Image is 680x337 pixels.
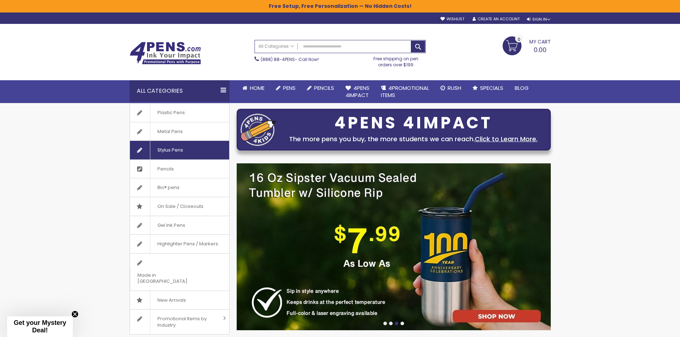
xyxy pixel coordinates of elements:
a: On Sale / Closeouts [130,197,229,216]
span: All Categories [258,44,294,49]
a: All Categories [255,40,298,52]
a: 0.00 0 [503,36,551,54]
button: Close teaser [71,311,79,318]
span: 0.00 [534,45,546,54]
a: (888) 88-4PENS [261,56,295,62]
span: Pens [283,84,296,92]
a: New Arrivals [130,291,229,310]
a: Promotional Items by Industry [130,310,229,334]
span: Gel Ink Pens [150,216,192,235]
div: Get your Mystery Deal!Close teaser [7,316,73,337]
div: All Categories [130,80,230,102]
a: Rush [435,80,467,96]
a: Stylus Pens [130,141,229,159]
span: Promotional Items by Industry [150,310,221,334]
span: 4Pens 4impact [346,84,369,99]
span: Plastic Pens [150,103,192,122]
span: - Call Now! [261,56,319,62]
span: Pencils [150,160,181,178]
span: Highlighter Pens / Markers [150,235,225,253]
a: Gel Ink Pens [130,216,229,235]
a: Blog [509,80,534,96]
a: Made in [GEOGRAPHIC_DATA] [130,254,229,291]
span: Stylus Pens [150,141,190,159]
a: Specials [467,80,509,96]
img: four_pen_logo.png [241,113,276,146]
div: The more pens you buy, the more students we can reach. [280,134,547,144]
img: /16-oz-the-sipster-vacuum-sealed-tumbler-with-silicone-rip.html [237,163,551,330]
div: Sign In [527,17,550,22]
span: Pencils [314,84,334,92]
div: Free shipping on pen orders over $199 [366,53,426,67]
span: Home [250,84,265,92]
img: 4Pens Custom Pens and Promotional Products [130,42,201,65]
a: Create an Account [473,16,520,22]
span: Rush [448,84,461,92]
a: Plastic Pens [130,103,229,122]
span: 0 [518,36,520,43]
a: Bic® pens [130,178,229,197]
a: Wishlist [440,16,464,22]
span: Get your Mystery Deal! [14,319,66,334]
a: 4PROMOTIONALITEMS [375,80,435,103]
span: Metal Pens [150,122,190,141]
a: Pencils [301,80,340,96]
span: New Arrivals [150,291,193,310]
span: On Sale / Closeouts [150,197,211,216]
a: 4Pens4impact [340,80,375,103]
span: 4PROMOTIONAL ITEMS [381,84,429,99]
a: Metal Pens [130,122,229,141]
a: Pencils [130,160,229,178]
span: Blog [515,84,529,92]
span: Bic® pens [150,178,187,197]
a: Click to Learn More. [475,134,538,143]
span: Specials [480,84,503,92]
div: 4PENS 4IMPACT [280,116,547,131]
a: Home [237,80,270,96]
a: Pens [270,80,301,96]
span: Made in [GEOGRAPHIC_DATA] [130,266,211,291]
a: Highlighter Pens / Markers [130,235,229,253]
